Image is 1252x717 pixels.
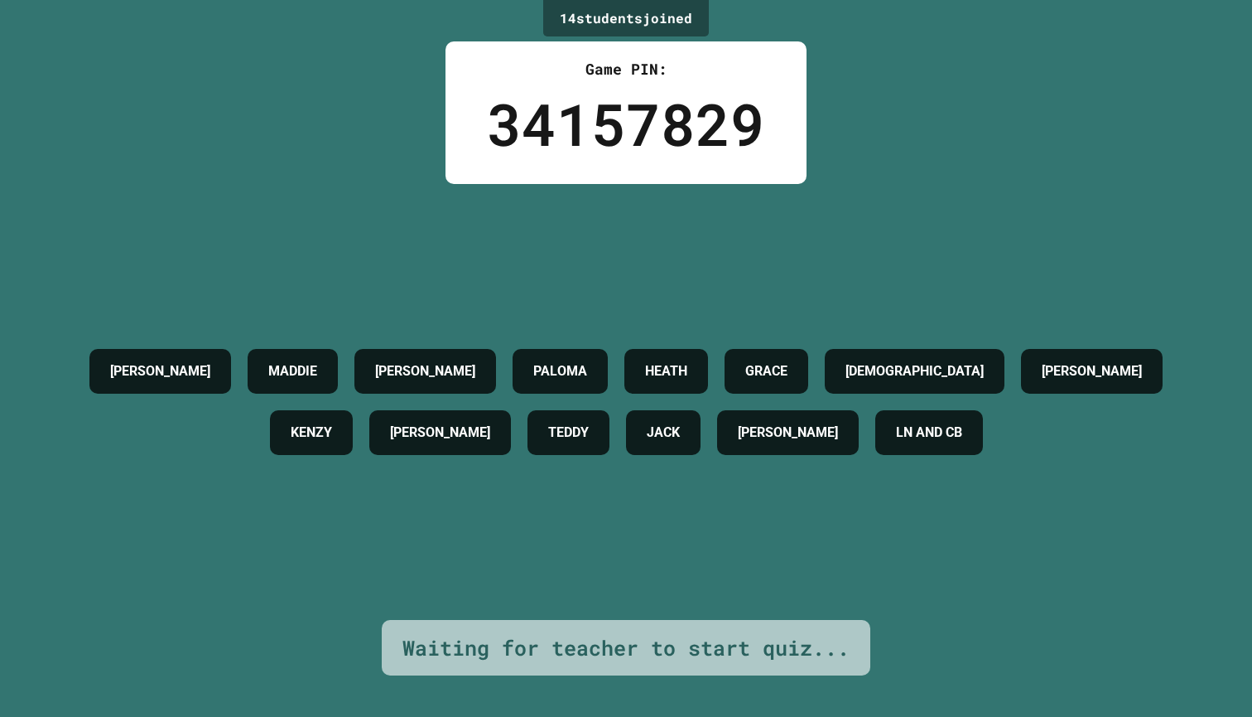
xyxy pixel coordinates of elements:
h4: [PERSON_NAME] [738,423,838,443]
h4: PALOMA [533,361,587,381]
h4: TEDDY [548,423,589,443]
h4: GRACE [745,361,787,381]
h4: LN AND CB [896,423,962,443]
div: Waiting for teacher to start quiz... [402,632,850,664]
div: 34157829 [487,80,765,167]
h4: [PERSON_NAME] [1042,361,1142,381]
h4: JACK [647,423,680,443]
h4: [PERSON_NAME] [110,361,210,381]
h4: [PERSON_NAME] [390,423,490,443]
h4: [PERSON_NAME] [375,361,475,381]
div: Game PIN: [487,58,765,80]
h4: KENZY [291,423,332,443]
h4: [DEMOGRAPHIC_DATA] [845,361,984,381]
h4: MADDIE [268,361,317,381]
h4: HEATH [645,361,687,381]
